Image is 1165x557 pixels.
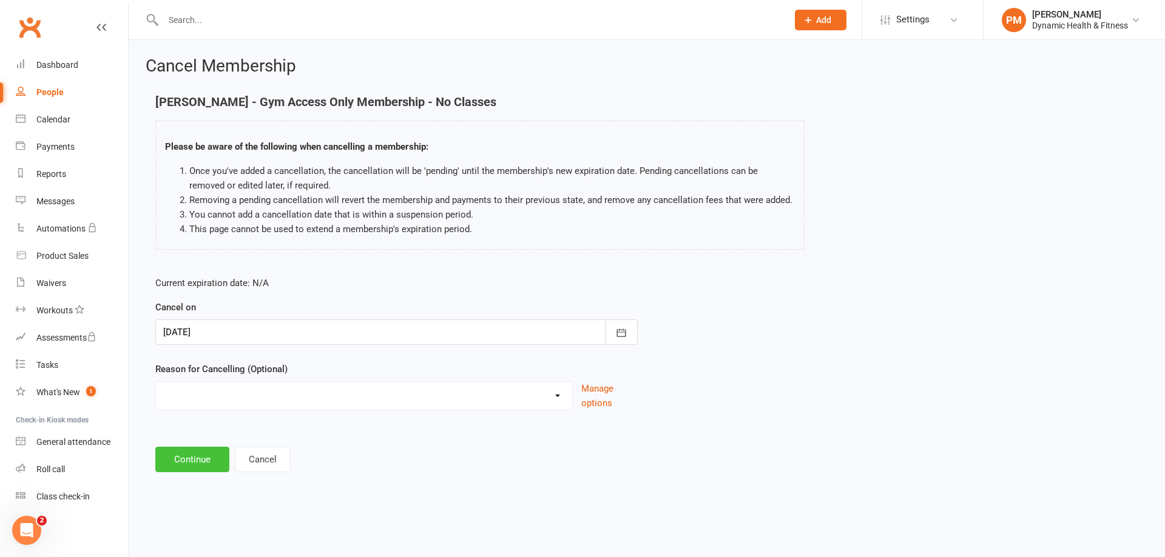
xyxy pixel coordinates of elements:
[36,196,75,206] div: Messages
[1032,20,1128,31] div: Dynamic Health & Fitness
[36,115,70,124] div: Calendar
[16,161,128,188] a: Reports
[36,278,66,288] div: Waivers
[896,6,930,33] span: Settings
[16,297,128,324] a: Workouts
[795,10,846,30] button: Add
[16,483,128,510] a: Class kiosk mode
[16,270,128,297] a: Waivers
[37,516,47,525] span: 2
[36,60,78,70] div: Dashboard
[36,360,58,370] div: Tasks
[36,87,64,97] div: People
[12,516,41,545] iframe: Intercom live chat
[165,141,428,152] strong: Please be aware of the following when cancelling a membership:
[15,12,45,42] a: Clubworx
[36,492,90,501] div: Class check-in
[36,169,66,179] div: Reports
[16,429,128,456] a: General attendance kiosk mode
[16,242,128,270] a: Product Sales
[16,52,128,79] a: Dashboard
[36,437,110,447] div: General attendance
[155,362,288,376] label: Reason for Cancelling (Optional)
[16,215,128,242] a: Automations
[816,15,831,25] span: Add
[16,79,128,106] a: People
[155,276,638,290] p: Current expiration date: N/A
[36,142,75,152] div: Payments
[146,57,1148,76] h2: Cancel Membership
[16,456,128,483] a: Roll call
[189,164,795,193] li: Once you've added a cancellation, the cancellation will be 'pending' until the membership's new e...
[16,106,128,133] a: Calendar
[160,12,779,28] input: Search...
[1002,8,1026,32] div: PM
[155,447,229,472] button: Continue
[235,447,291,472] button: Cancel
[189,222,795,236] li: This page cannot be used to extend a membership's expiration period.
[36,464,65,474] div: Roll call
[155,300,196,315] label: Cancel on
[16,188,128,215] a: Messages
[189,207,795,222] li: You cannot add a cancellation date that is within a suspension period.
[1032,9,1128,20] div: [PERSON_NAME]
[86,386,96,396] span: 1
[16,379,128,406] a: What's New1
[36,333,96,342] div: Assessments
[16,352,128,379] a: Tasks
[155,95,805,108] h4: [PERSON_NAME] - Gym Access Only Membership - No Classes
[16,324,128,352] a: Assessments
[189,193,795,207] li: Removing a pending cancellation will revert the membership and payments to their previous state, ...
[36,305,73,315] div: Workouts
[581,381,638,410] button: Manage options
[36,224,86,233] div: Automations
[36,387,80,397] div: What's New
[36,251,89,261] div: Product Sales
[16,133,128,161] a: Payments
